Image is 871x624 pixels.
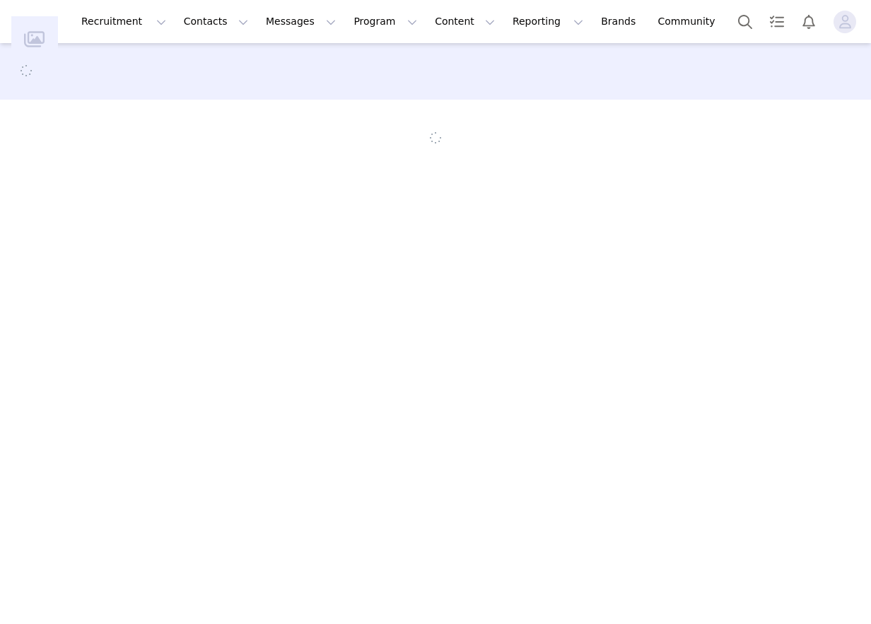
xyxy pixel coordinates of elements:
[592,6,648,37] a: Brands
[825,11,870,33] button: Profile
[761,6,793,37] a: Tasks
[730,6,761,37] button: Search
[175,6,257,37] button: Contacts
[838,11,852,33] div: avatar
[257,6,344,37] button: Messages
[650,6,730,37] a: Community
[345,6,426,37] button: Program
[793,6,824,37] button: Notifications
[73,6,175,37] button: Recruitment
[504,6,592,37] button: Reporting
[426,6,503,37] button: Content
